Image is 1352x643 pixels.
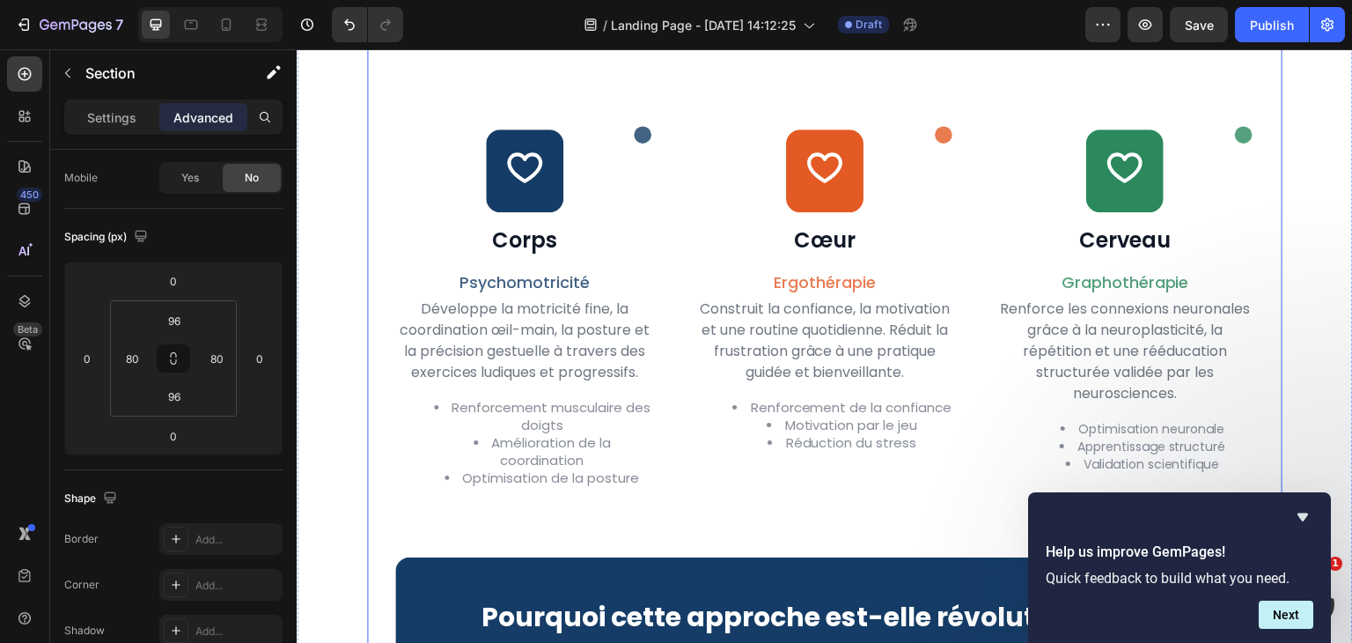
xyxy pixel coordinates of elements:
div: Corner [64,577,99,593]
span: Renforcement de la confiance [453,349,655,367]
p: Renforce les connexions neuronales grâce à la neuroplasticité, la répétition et une rééducation s... [702,249,956,355]
div: Beta [13,322,42,336]
input: 0 [246,345,273,372]
div: Shape [64,487,121,511]
input: 0 [74,345,100,372]
input: 0 [156,423,191,449]
p: Quick feedback to build what you need. [1046,570,1313,587]
input: 80px [119,345,145,372]
span: No [245,170,259,186]
div: Publish [1250,16,1294,34]
p: Advanced [173,108,233,127]
input: 80px [203,345,230,372]
span: Landing Page - [DATE] 14:12:25 [611,16,796,34]
div: Border [64,531,99,547]
button: 7 [7,7,131,42]
button: Publish [1235,7,1309,42]
input: 96px [157,307,192,334]
span: Yes [181,170,199,186]
span: Draft [856,17,882,33]
h2: Cerveau [700,175,958,207]
div: Shadow [64,623,105,639]
div: 450 [17,188,42,202]
li: Optimisation neuronale [737,371,956,388]
span: 1 [1328,557,1342,571]
p: Graphothérapie [702,221,956,246]
span: Motivation par le jeu [488,366,621,385]
button: Hide survey [1292,506,1313,528]
p: Settings [87,108,136,127]
li: Apprentissage structuré [737,388,956,406]
div: Add... [195,532,278,548]
button: Save [1170,7,1228,42]
p: Section [85,63,230,84]
div: Spacing (px) [64,225,151,249]
p: 7 [115,14,123,35]
input: 0 [156,268,191,294]
div: Add... [195,578,278,594]
iframe: Design area [297,49,1352,643]
span: Construit la confiance, la motivation et une routine quotidienne. Réduit la frustration grâce à u... [403,249,653,333]
input: 96px [157,383,192,410]
div: Help us improve GemPages! [1046,506,1313,629]
div: Add... [195,624,278,639]
h2: Help us improve GemPages! [1046,542,1313,563]
span: / [603,16,607,34]
span: Réduction du stress [489,384,620,403]
div: Mobile [64,170,98,186]
span: Save [1185,18,1214,33]
div: Undo/Redo [332,7,403,42]
button: Next question [1259,601,1313,629]
h2: Pourquoi cette approche est-elle révolutionnaire ? [141,551,915,586]
p: Ergothérapie [400,221,655,246]
li: Validation scientifique [737,406,956,424]
h2: Cœur [399,175,657,207]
